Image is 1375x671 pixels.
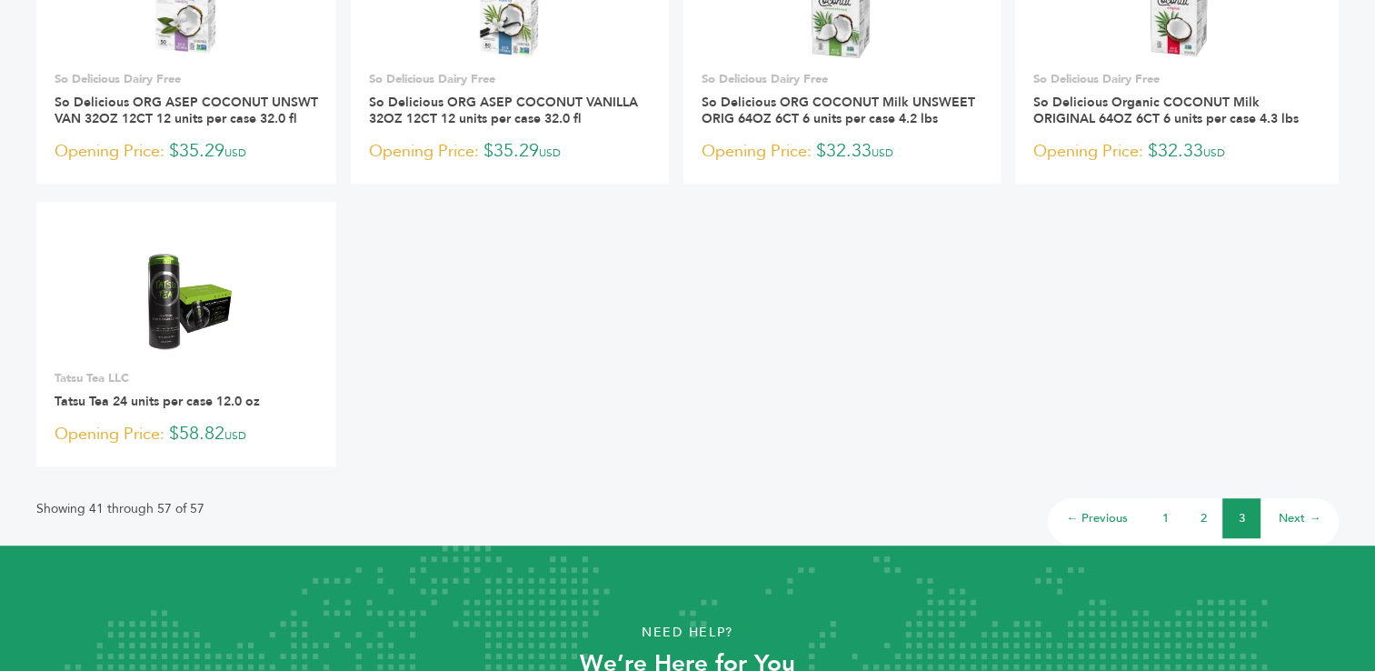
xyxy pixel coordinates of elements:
[1239,510,1245,526] a: 3
[369,138,650,165] p: $35.29
[702,139,812,164] span: Opening Price:
[69,619,1307,646] p: Need Help?
[1033,71,1320,87] p: So Delicious Dairy Free
[224,428,246,443] span: USD
[1203,145,1225,160] span: USD
[702,94,975,127] a: So Delicious ORG COCONUT Milk UNSWEET ORIG 64OZ 6CT 6 units per case 4.2 lbs
[55,94,318,127] a: So Delicious ORG ASEP COCONUT UNSWT VAN 32OZ 12CT 12 units per case 32.0 fl
[1066,510,1128,526] a: ← Previous
[55,139,164,164] span: Opening Price:
[224,145,246,160] span: USD
[55,421,318,448] p: $58.82
[539,145,561,160] span: USD
[55,422,164,446] span: Opening Price:
[55,71,318,87] p: So Delicious Dairy Free
[36,498,204,520] p: Showing 41 through 57 of 57
[1279,510,1320,526] a: Next →
[702,138,982,165] p: $32.33
[55,393,260,410] a: Tatsu Tea 24 units per case 12.0 oz
[872,145,893,160] span: USD
[135,226,237,357] img: Tatsu Tea 24 units per case 12.0 oz
[1033,139,1143,164] span: Opening Price:
[369,94,638,127] a: So Delicious ORG ASEP COCONUT VANILLA 32OZ 12CT 12 units per case 32.0 fl
[1162,510,1169,526] a: 1
[702,71,982,87] p: So Delicious Dairy Free
[55,370,318,386] p: Tatsu Tea LLC
[369,71,650,87] p: So Delicious Dairy Free
[55,138,318,165] p: $35.29
[1033,138,1320,165] p: $32.33
[369,139,479,164] span: Opening Price:
[1201,510,1207,526] a: 2
[1033,94,1299,127] a: So Delicious Organic COCONUT Milk ORIGINAL 64OZ 6CT 6 units per case 4.3 lbs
